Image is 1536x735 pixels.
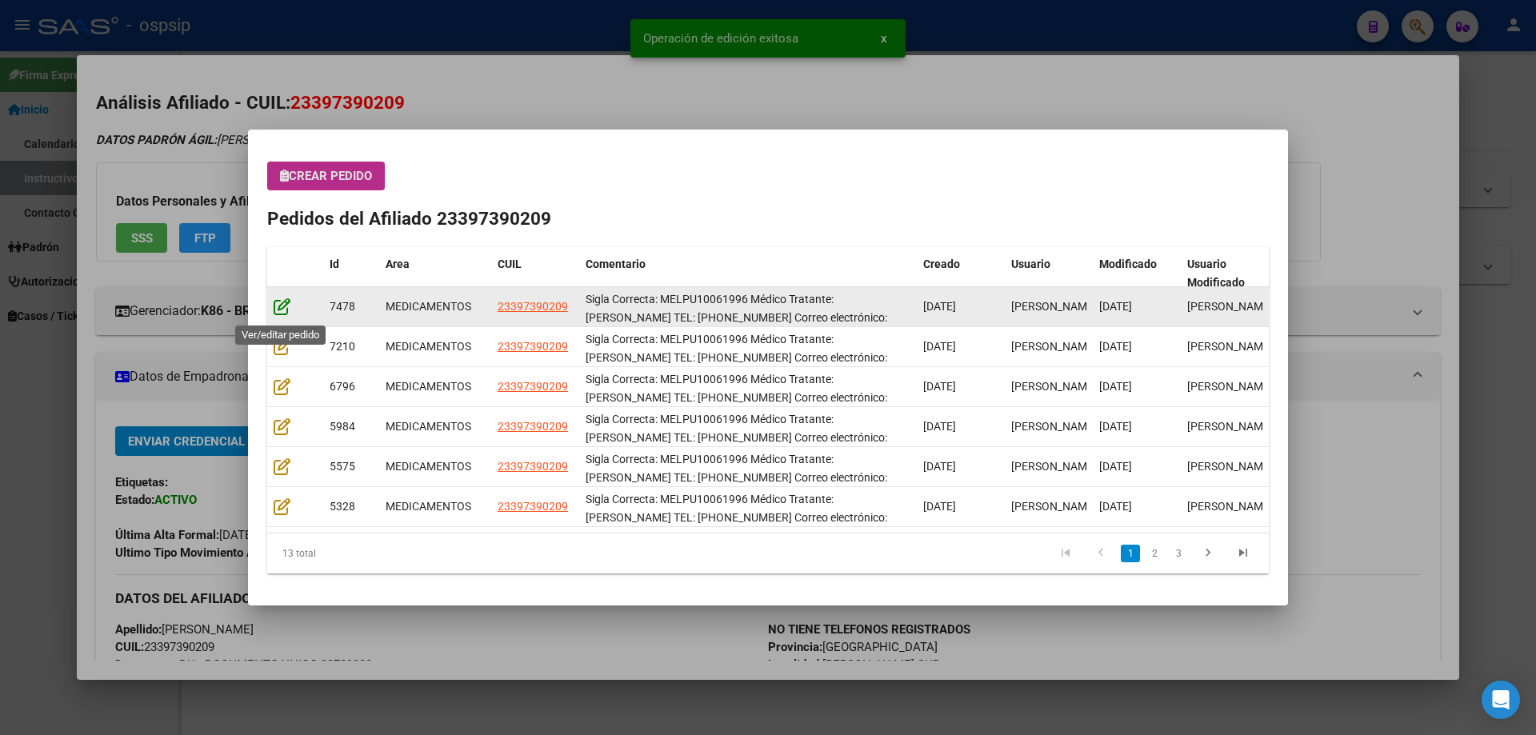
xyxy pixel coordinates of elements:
span: 5984 [330,420,355,433]
a: go to last page [1228,545,1258,562]
datatable-header-cell: Usuario [1005,247,1093,300]
span: [PERSON_NAME] [1187,380,1273,393]
span: Modificado [1099,258,1157,270]
span: [PERSON_NAME] [1011,500,1097,513]
datatable-header-cell: Creado [917,247,1005,300]
span: [DATE] [1099,460,1132,473]
span: [DATE] [1099,380,1132,393]
span: 5575 [330,460,355,473]
datatable-header-cell: Modificado [1093,247,1181,300]
span: Comentario [586,258,646,270]
li: page 1 [1118,540,1142,567]
span: 7210 [330,340,355,353]
span: 23397390209 [498,300,568,313]
datatable-header-cell: Usuario Modificado [1181,247,1269,300]
span: 23397390209 [498,500,568,513]
span: [DATE] [923,340,956,353]
div: Open Intercom Messenger [1482,681,1520,719]
a: 2 [1145,545,1164,562]
span: [PERSON_NAME] [1187,420,1273,433]
span: [PERSON_NAME] [1011,300,1097,313]
span: 23397390209 [498,340,568,353]
span: [PERSON_NAME] [1187,300,1273,313]
span: [DATE] [1099,300,1132,313]
span: Sigla Correcta: MELPU10061996 Médico Tratante: MANZO ALEXIS TEL: 02235-457498 Correo electrónico:... [586,413,887,480]
span: [DATE] [923,420,956,433]
span: [DATE] [923,460,956,473]
span: Sigla Correcta: MELPU10061996 Médico Tratante: MANZO ALEXIS TEL: 02235-457498 Correo electrónico:... [586,493,887,560]
span: Sigla Correcta: MELPU10061996 Médico Tratante: MANZO ALEXIS TEL: 02235-457498 Correo electrónico:... [586,333,887,400]
a: go to next page [1193,545,1223,562]
span: Usuario Modificado [1187,258,1245,289]
span: [DATE] [923,380,956,393]
li: page 2 [1142,540,1166,567]
datatable-header-cell: Area [379,247,491,300]
span: Sigla Correcta: MELPU10061996 Médico Tratante: MANZO ALEXIS TEL: 02235-457498 Correo electrónico:... [586,453,887,520]
datatable-header-cell: CUIL [491,247,579,300]
a: 1 [1121,545,1140,562]
span: 23397390209 [498,380,568,393]
a: 3 [1169,545,1188,562]
span: [PERSON_NAME] [1011,460,1097,473]
span: Crear Pedido [280,169,372,183]
span: [PERSON_NAME] [1011,340,1097,353]
span: Sigla Correcta: MELPU10061996 Médico Tratante: MANZO ALEXIS TEL: 02235-457498 Correo electrónico:... [586,293,887,360]
span: [DATE] [1099,500,1132,513]
span: MEDICAMENTOS [386,460,471,473]
span: CUIL [498,258,522,270]
span: [PERSON_NAME] [1011,420,1097,433]
h2: Pedidos del Afiliado 23397390209 [267,206,1269,233]
span: 23397390209 [498,460,568,473]
span: MEDICAMENTOS [386,340,471,353]
span: [DATE] [1099,340,1132,353]
span: [DATE] [923,500,956,513]
span: Creado [923,258,960,270]
li: page 3 [1166,540,1190,567]
span: [PERSON_NAME] [1011,380,1097,393]
span: MEDICAMENTOS [386,420,471,433]
datatable-header-cell: Comentario [579,247,917,300]
div: 13 total [267,533,465,573]
button: Crear Pedido [267,162,385,190]
span: 23397390209 [498,420,568,433]
span: MEDICAMENTOS [386,380,471,393]
datatable-header-cell: Id [323,247,379,300]
span: 6796 [330,380,355,393]
span: MEDICAMENTOS [386,500,471,513]
a: go to first page [1050,545,1081,562]
span: [PERSON_NAME] [1187,500,1273,513]
span: MEDICAMENTOS [386,300,471,313]
a: go to previous page [1086,545,1116,562]
span: Id [330,258,339,270]
span: Sigla Correcta: MELPU10061996 Médico Tratante: MANZO ALEXIS TEL: 02235-457498 Correo electrónico:... [586,373,887,440]
span: [DATE] [1099,420,1132,433]
span: Usuario [1011,258,1050,270]
span: [DATE] [923,300,956,313]
span: Area [386,258,410,270]
span: [PERSON_NAME] [1187,460,1273,473]
span: 5328 [330,500,355,513]
span: 7478 [330,300,355,313]
span: [PERSON_NAME] [1187,340,1273,353]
